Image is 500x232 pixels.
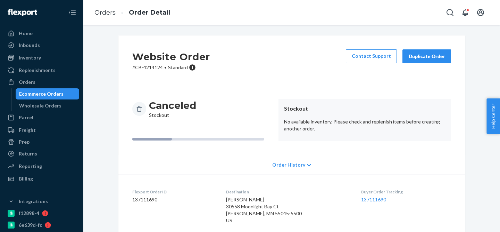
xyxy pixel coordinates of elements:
a: 6e639d-fc [4,219,79,231]
div: Reporting [19,163,42,170]
div: Duplicate Order [408,53,445,60]
div: Wholesale Orders [19,102,61,109]
a: Replenishments [4,65,79,76]
div: Freight [19,127,36,134]
div: Inventory [19,54,41,61]
div: 6e639d-fc [19,222,42,229]
a: Home [4,28,79,39]
img: Flexport logo [8,9,37,16]
div: Parcel [19,114,33,121]
dd: 137111690 [132,196,215,203]
div: Billing [19,175,33,182]
a: Billing [4,173,79,184]
h3: Canceled [149,99,196,112]
span: Order History [272,161,305,168]
h2: Website Order [132,49,210,64]
p: No available inventory. Please check and replenish items before creating another order. [284,118,445,132]
button: Duplicate Order [402,49,451,63]
a: Orders [94,9,116,16]
a: Orders [4,77,79,88]
div: Ecommerce Orders [19,90,64,97]
span: [PERSON_NAME] 30558 Moonlight Bay Ct [PERSON_NAME], MN 55045-5500 US [226,197,302,223]
a: f12898-4 [4,208,79,219]
span: Standard [168,64,188,70]
a: Ecommerce Orders [16,88,80,99]
button: Integrations [4,196,79,207]
div: Home [19,30,33,37]
div: Orders [19,79,35,86]
p: # CB-4214124 [132,64,210,71]
a: Reporting [4,161,79,172]
dt: Destination [226,189,350,195]
button: Open Search Box [443,6,457,19]
div: Integrations [19,198,48,205]
a: Returns [4,148,79,159]
header: Stockout [284,105,445,113]
a: Freight [4,125,79,136]
a: Parcel [4,112,79,123]
a: Inventory [4,52,79,63]
a: Prep [4,136,79,147]
div: Returns [19,150,37,157]
button: Open account menu [474,6,487,19]
div: Replenishments [19,67,56,74]
div: Stockout [149,99,196,119]
ol: breadcrumbs [89,2,176,23]
button: Open notifications [458,6,472,19]
a: 137111690 [361,197,386,202]
a: Inbounds [4,40,79,51]
div: f12898-4 [19,210,39,217]
a: Contact Support [346,49,397,63]
div: Prep [19,138,30,145]
a: Wholesale Orders [16,100,80,111]
a: Order Detail [129,9,170,16]
button: Close Navigation [65,6,79,19]
span: • [164,64,167,70]
button: Help Center [486,98,500,134]
dt: Buyer Order Tracking [361,189,451,195]
dt: Flexport Order ID [132,189,215,195]
div: Inbounds [19,42,40,49]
